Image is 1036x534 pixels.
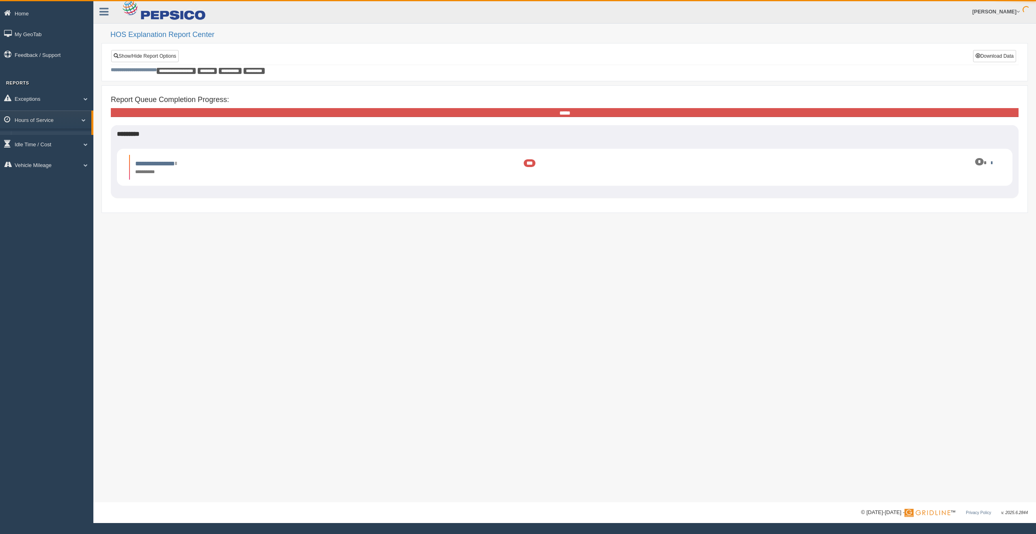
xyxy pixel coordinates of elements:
h2: HOS Explanation Report Center [110,31,1028,39]
img: Gridline [904,509,950,517]
a: Show/Hide Report Options [111,50,179,62]
a: Privacy Policy [966,510,991,515]
div: © [DATE]-[DATE] - ™ [861,508,1028,517]
a: HOS Explanation Reports [15,131,91,146]
h4: Report Queue Completion Progress: [111,96,1019,104]
li: Expand [129,155,1000,180]
button: Download Data [973,50,1016,62]
span: v. 2025.6.2844 [1001,510,1028,515]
